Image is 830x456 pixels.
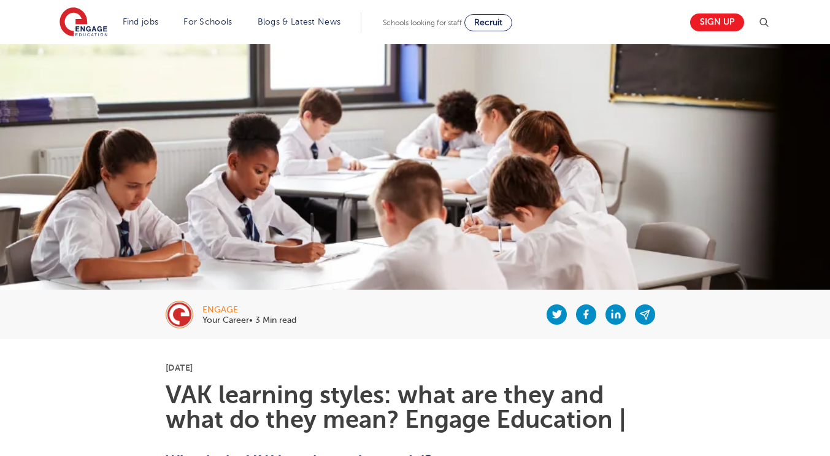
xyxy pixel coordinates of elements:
img: Engage Education [60,7,107,38]
a: Find jobs [123,17,159,26]
a: For Schools [183,17,232,26]
p: [DATE] [166,363,664,372]
span: Schools looking for staff [383,18,462,27]
span: Recruit [474,18,502,27]
a: Recruit [464,14,512,31]
div: engage [202,306,296,314]
h1: VAK learning styles: what are they and what do they mean? Engage Education | [166,383,664,432]
a: Sign up [690,14,744,31]
p: Your Career• 3 Min read [202,316,296,325]
a: Blogs & Latest News [258,17,341,26]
